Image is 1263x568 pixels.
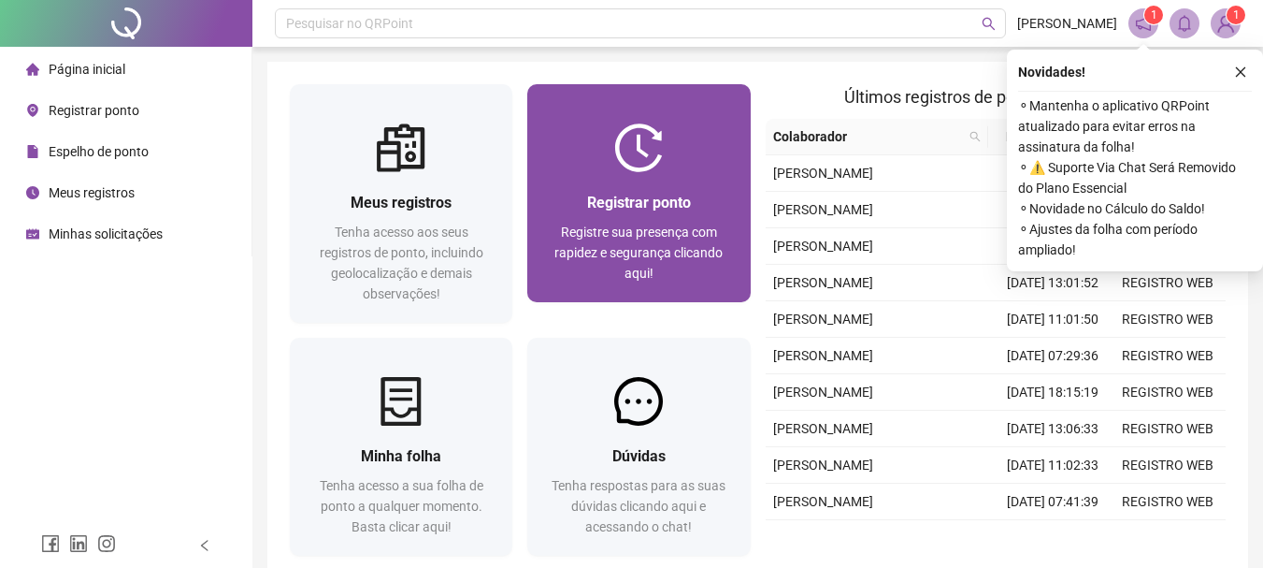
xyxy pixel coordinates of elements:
[1233,8,1240,22] span: 1
[996,411,1111,447] td: [DATE] 13:06:33
[996,228,1111,265] td: [DATE] 18:08:56
[773,385,873,400] span: [PERSON_NAME]
[26,63,39,76] span: home
[1176,15,1193,32] span: bell
[351,194,452,211] span: Meus registros
[996,265,1111,301] td: [DATE] 13:01:52
[1111,520,1226,557] td: REGISTRO WEB
[1227,6,1245,24] sup: Atualize o seu contato no menu Meus Dados
[26,186,39,199] span: clock-circle
[996,520,1111,557] td: [DATE] 18:09:09
[26,227,39,240] span: schedule
[1018,198,1252,219] span: ⚬ Novidade no Cálculo do Saldo!
[1018,219,1252,260] span: ⚬ Ajustes da folha com período ampliado!
[996,374,1111,411] td: [DATE] 18:15:19
[844,87,1146,107] span: Últimos registros de ponto sincronizados
[996,155,1111,192] td: [DATE] 12:08:33
[1018,62,1085,82] span: Novidades !
[612,447,666,465] span: Dúvidas
[1111,265,1226,301] td: REGISTRO WEB
[1212,9,1240,37] img: 90490
[587,194,691,211] span: Registrar ponto
[996,126,1077,147] span: Data/Hora
[49,62,125,77] span: Página inicial
[988,119,1099,155] th: Data/Hora
[41,534,60,553] span: facebook
[773,421,873,436] span: [PERSON_NAME]
[996,447,1111,484] td: [DATE] 11:02:33
[773,348,873,363] span: [PERSON_NAME]
[1144,6,1163,24] sup: 1
[969,131,981,142] span: search
[290,338,512,556] a: Minha folhaTenha acesso a sua folha de ponto a qualquer momento. Basta clicar aqui!
[966,123,984,151] span: search
[773,126,963,147] span: Colaborador
[552,478,725,534] span: Tenha respostas para as suas dúvidas clicando aqui e acessando o chat!
[1018,95,1252,157] span: ⚬ Mantenha o aplicativo QRPoint atualizado para evitar erros na assinatura da folha!
[773,202,873,217] span: [PERSON_NAME]
[97,534,116,553] span: instagram
[1111,374,1226,411] td: REGISTRO WEB
[26,104,39,117] span: environment
[198,539,211,552] span: left
[1151,8,1157,22] span: 1
[49,144,149,159] span: Espelho de ponto
[773,494,873,509] span: [PERSON_NAME]
[996,301,1111,338] td: [DATE] 11:01:50
[26,145,39,158] span: file
[49,103,139,118] span: Registrar ponto
[527,84,750,302] a: Registrar pontoRegistre sua presença com rapidez e segurança clicando aqui!
[1111,447,1226,484] td: REGISTRO WEB
[1234,66,1247,79] span: close
[554,225,723,281] span: Registre sua presença com rapidez e segurança clicando aqui!
[527,338,750,556] a: DúvidasTenha respostas para as suas dúvidas clicando aqui e acessando o chat!
[1135,15,1152,32] span: notification
[320,478,483,534] span: Tenha acesso a sua folha de ponto a qualquer momento. Basta clicar aqui!
[1111,411,1226,447] td: REGISTRO WEB
[996,192,1111,228] td: [DATE] 07:29:48
[290,84,512,323] a: Meus registrosTenha acesso aos seus registros de ponto, incluindo geolocalização e demais observa...
[773,458,873,473] span: [PERSON_NAME]
[773,312,873,327] span: [PERSON_NAME]
[996,484,1111,520] td: [DATE] 07:41:39
[1018,157,1252,198] span: ⚬ ⚠️ Suporte Via Chat Será Removido do Plano Essencial
[49,185,135,200] span: Meus registros
[982,17,996,31] span: search
[1111,301,1226,338] td: REGISTRO WEB
[1111,338,1226,374] td: REGISTRO WEB
[1017,13,1117,34] span: [PERSON_NAME]
[49,226,163,241] span: Minhas solicitações
[773,166,873,181] span: [PERSON_NAME]
[773,275,873,290] span: [PERSON_NAME]
[361,447,441,465] span: Minha folha
[320,225,483,301] span: Tenha acesso aos seus registros de ponto, incluindo geolocalização e demais observações!
[1111,484,1226,520] td: REGISTRO WEB
[773,239,873,254] span: [PERSON_NAME]
[996,338,1111,374] td: [DATE] 07:29:36
[69,534,88,553] span: linkedin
